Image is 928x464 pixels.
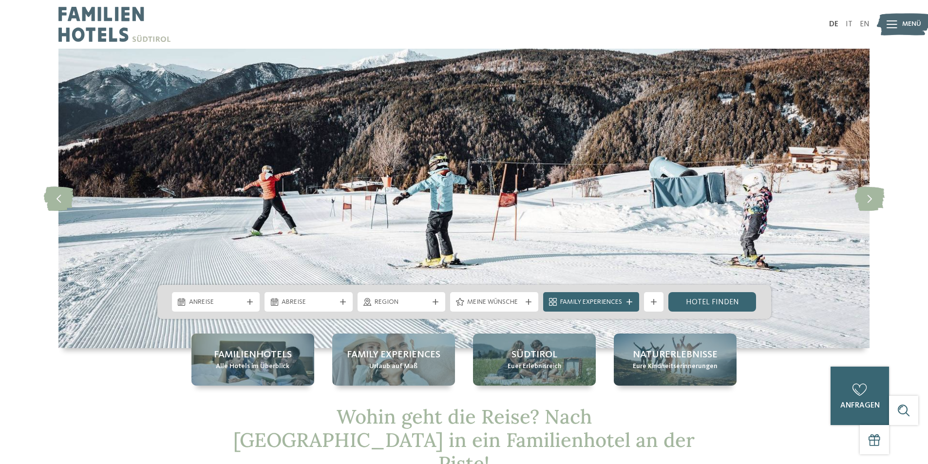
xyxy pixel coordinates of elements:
[191,334,314,386] a: Familienhotel an der Piste = Spaß ohne Ende Familienhotels Alle Hotels im Überblick
[347,348,440,362] span: Family Experiences
[473,334,596,386] a: Familienhotel an der Piste = Spaß ohne Ende Südtirol Euer Erlebnisreich
[846,20,852,28] a: IT
[58,49,870,348] img: Familienhotel an der Piste = Spaß ohne Ende
[860,20,870,28] a: EN
[375,297,429,307] span: Region
[511,348,557,362] span: Südtirol
[633,362,718,371] span: Eure Kindheitserinnerungen
[668,292,757,312] a: Hotel finden
[369,362,417,371] span: Urlaub auf Maß
[902,19,921,29] span: Menü
[216,362,289,371] span: Alle Hotels im Überblick
[282,297,336,307] span: Abreise
[633,348,718,362] span: Naturerlebnisse
[508,362,562,371] span: Euer Erlebnisreich
[614,334,737,386] a: Familienhotel an der Piste = Spaß ohne Ende Naturerlebnisse Eure Kindheitserinnerungen
[831,367,889,425] a: anfragen
[840,402,880,409] span: anfragen
[332,334,455,386] a: Familienhotel an der Piste = Spaß ohne Ende Family Experiences Urlaub auf Maß
[189,297,243,307] span: Anreise
[467,297,521,307] span: Meine Wünsche
[214,348,292,362] span: Familienhotels
[829,20,838,28] a: DE
[560,297,622,307] span: Family Experiences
